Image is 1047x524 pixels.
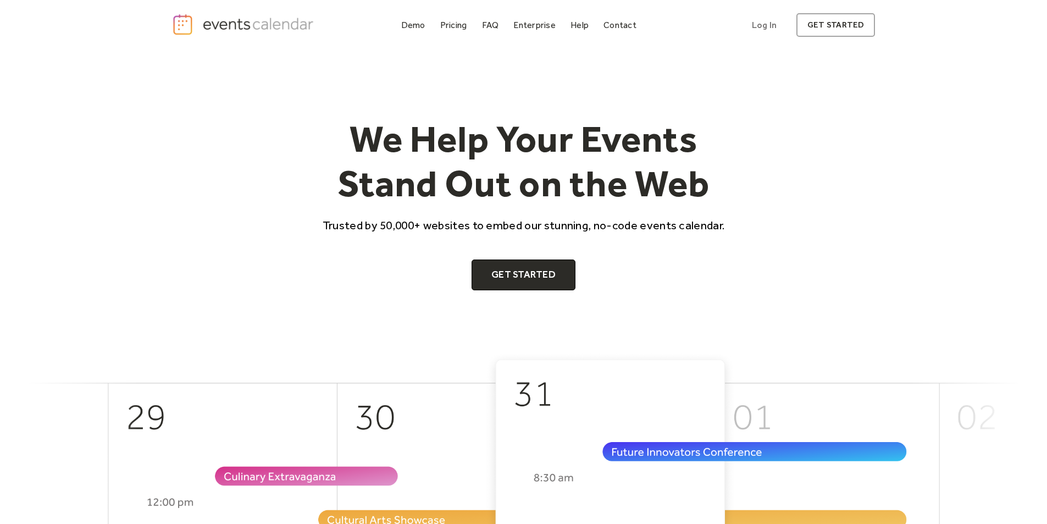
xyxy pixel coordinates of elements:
[436,18,472,32] a: Pricing
[796,13,875,37] a: get started
[313,217,735,233] p: Trusted by 50,000+ websites to embed our stunning, no-code events calendar.
[570,22,589,28] div: Help
[741,13,788,37] a: Log In
[513,22,555,28] div: Enterprise
[509,18,559,32] a: Enterprise
[472,260,575,290] a: Get Started
[599,18,641,32] a: Contact
[603,22,636,28] div: Contact
[440,22,467,28] div: Pricing
[397,18,430,32] a: Demo
[401,22,425,28] div: Demo
[482,22,499,28] div: FAQ
[478,18,503,32] a: FAQ
[566,18,593,32] a: Help
[313,117,735,206] h1: We Help Your Events Stand Out on the Web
